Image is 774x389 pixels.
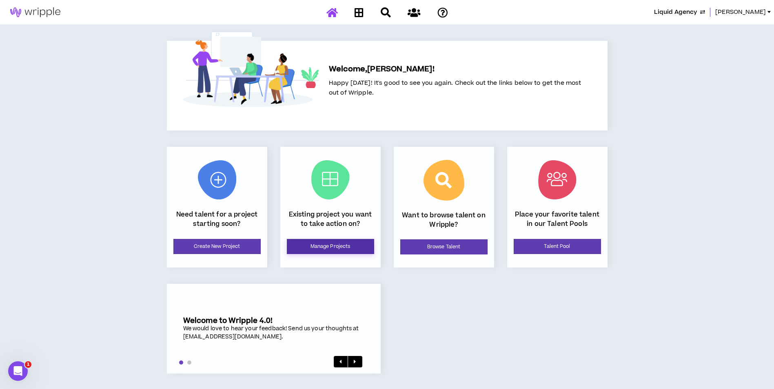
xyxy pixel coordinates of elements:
p: Need talent for a project starting soon? [173,210,261,228]
img: New Project [198,160,236,199]
a: Browse Talent [400,239,488,254]
span: [PERSON_NAME] [715,8,766,17]
iframe: Intercom live chat [8,361,28,381]
img: Current Projects [311,160,350,199]
div: We would love to hear your feedback! Send us your thoughts at [EMAIL_ADDRESS][DOMAIN_NAME]. [183,325,364,341]
span: Liquid Agency [654,8,697,17]
button: Liquid Agency [654,8,705,17]
p: Existing project you want to take action on? [287,210,374,228]
a: Manage Projects [287,239,374,254]
p: Want to browse talent on Wripple? [400,211,488,229]
img: Talent Pool [538,160,577,199]
span: Happy [DATE]! It's good to see you again. Check out the links below to get the most out of Wripple. [329,79,581,97]
span: 1 [25,361,31,368]
p: Place your favorite talent in our Talent Pools [514,210,601,228]
h5: Welcome to Wripple 4.0! [183,316,364,325]
h5: Welcome, [PERSON_NAME] ! [329,64,581,75]
a: Create New Project [173,239,261,254]
a: Talent Pool [514,239,601,254]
